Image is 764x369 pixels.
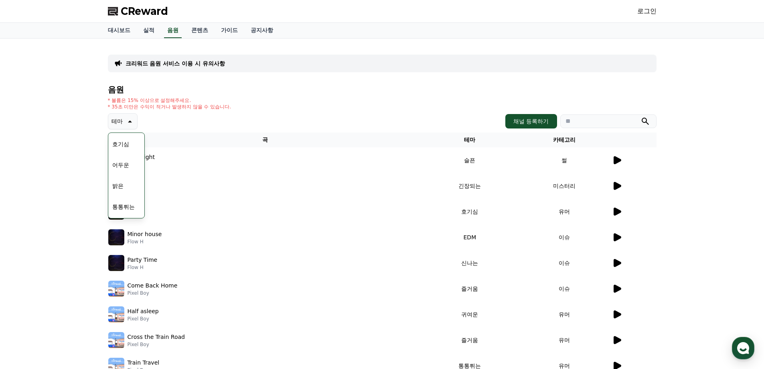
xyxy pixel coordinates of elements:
[108,281,124,297] img: music
[2,255,53,275] a: 홈
[423,133,517,147] th: 테마
[215,23,244,38] a: 가이드
[164,23,182,38] a: 음원
[128,333,185,341] p: Cross the Train Road
[128,239,162,245] p: Flow H
[108,133,423,147] th: 곡
[517,327,611,353] td: 유머
[101,23,137,38] a: 대시보드
[128,290,178,296] p: Pixel Boy
[128,281,178,290] p: Come Back Home
[423,302,517,327] td: 귀여운
[108,255,124,271] img: music
[103,255,154,275] a: 설정
[128,230,162,239] p: Minor house
[423,276,517,302] td: 즐거움
[137,23,161,38] a: 실적
[128,359,160,367] p: Train Travel
[637,6,657,16] a: 로그인
[108,229,124,245] img: music
[109,198,138,216] button: 통통튀는
[244,23,280,38] a: 공지사항
[124,267,134,273] span: 설정
[126,59,225,67] a: 크리워드 음원 서비스 이용 시 유의사항
[423,147,517,173] td: 슬픈
[128,316,159,322] p: Pixel Boy
[128,256,158,264] p: Party Time
[517,173,611,199] td: 미스터리
[185,23,215,38] a: 콘텐츠
[423,199,517,224] td: 호기심
[121,5,168,18] span: CReward
[505,114,557,128] button: 채널 등록하기
[423,250,517,276] td: 신나는
[423,173,517,199] td: 긴장되는
[108,332,124,348] img: music
[423,327,517,353] td: 즐거움
[25,267,30,273] span: 홈
[109,177,127,195] button: 밝은
[517,276,611,302] td: 이슈
[517,133,611,147] th: 카테고리
[108,113,138,129] button: 테마
[517,250,611,276] td: 이슈
[108,104,231,110] p: * 35초 미만은 수익이 적거나 발생하지 않을 수 있습니다.
[517,199,611,224] td: 유머
[108,97,231,104] p: * 볼륨은 15% 이상으로 설정해주세요.
[73,267,83,273] span: 대화
[109,135,132,153] button: 호기심
[128,264,158,271] p: Flow H
[108,5,168,18] a: CReward
[108,85,657,94] h4: 음원
[53,255,103,275] a: 대화
[423,224,517,250] td: EDM
[108,306,124,322] img: music
[517,147,611,173] td: 썰
[517,302,611,327] td: 유머
[109,156,132,174] button: 어두운
[128,307,159,316] p: Half asleep
[128,153,155,161] p: Sad Night
[517,224,611,250] td: 이슈
[111,116,123,127] p: 테마
[128,341,185,348] p: Pixel Boy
